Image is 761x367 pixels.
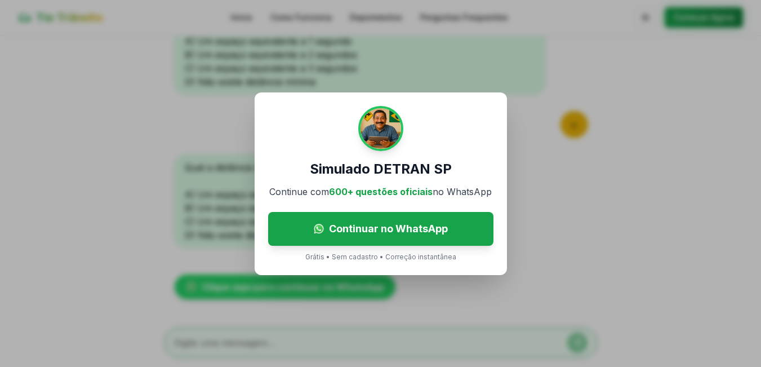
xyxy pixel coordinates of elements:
[269,185,492,198] p: Continue com no WhatsApp
[329,186,433,197] span: 600+ questões oficiais
[310,160,452,178] h3: Simulado DETRAN SP
[358,106,403,151] img: Tio Trânsito
[329,221,448,237] span: Continuar no WhatsApp
[268,212,493,246] a: Continuar no WhatsApp
[305,253,456,262] p: Grátis • Sem cadastro • Correção instantânea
